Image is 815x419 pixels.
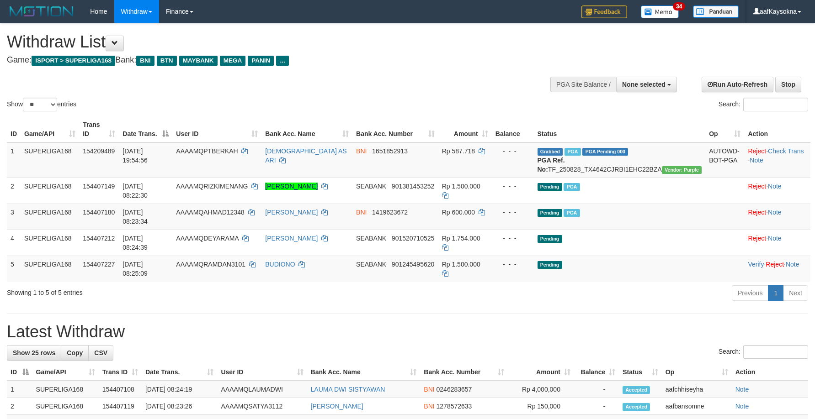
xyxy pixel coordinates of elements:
[392,235,434,242] span: Copy 901520710525 to clipboard
[7,284,333,297] div: Showing 1 to 5 of 5 entries
[442,147,475,155] span: Rp 587.718
[276,56,288,66] span: ...
[7,204,21,230] td: 3
[693,5,739,18] img: panduan.png
[564,209,580,217] span: Marked by aafchhiseyha
[123,261,148,277] span: [DATE] 08:25:09
[123,209,148,225] span: [DATE] 08:23:34
[748,183,766,190] a: Reject
[61,345,89,361] a: Copy
[744,178,810,204] td: ·
[582,148,628,156] span: PGA Pending
[744,256,810,282] td: · ·
[564,183,580,191] span: Marked by aafromsomean
[142,364,218,381] th: Date Trans.: activate to sort column ascending
[437,386,472,393] span: Copy 0246283657 to clipboard
[7,345,61,361] a: Show 25 rows
[768,147,804,155] a: Check Trans
[783,285,808,301] a: Next
[265,209,318,216] a: [PERSON_NAME]
[538,183,562,191] span: Pending
[7,230,21,256] td: 4
[538,157,565,173] b: PGA Ref. No:
[83,183,115,190] span: 154407149
[619,364,662,381] th: Status: activate to sort column ascending
[372,209,408,216] span: Copy 1419623672 to clipboard
[616,77,677,92] button: None selected
[176,183,248,190] span: AAAAMQRIZKIMENANG
[7,5,76,18] img: MOTION_logo.png
[538,235,562,243] span: Pending
[768,235,782,242] a: Note
[356,235,386,242] span: SEABANK
[662,381,732,398] td: aafchhiseyha
[508,364,574,381] th: Amount: activate to sort column ascending
[83,147,115,155] span: 154209489
[748,147,766,155] a: Reject
[21,230,79,256] td: SUPERLIGA168
[7,398,32,415] td: 2
[356,261,386,268] span: SEABANK
[442,183,480,190] span: Rp 1.500.000
[438,116,492,142] th: Amount: activate to sort column ascending
[719,98,808,111] label: Search:
[702,77,773,92] a: Run Auto-Refresh
[574,364,619,381] th: Balance: activate to sort column ascending
[786,261,799,268] a: Note
[7,33,534,51] h1: Withdraw List
[7,56,534,65] h4: Game: Bank:
[265,261,295,268] a: BUDIONO
[83,235,115,242] span: 154407212
[142,381,218,398] td: [DATE] 08:24:19
[123,183,148,199] span: [DATE] 08:22:30
[119,116,172,142] th: Date Trans.: activate to sort column descending
[356,183,386,190] span: SEABANK
[123,147,148,164] span: [DATE] 19:54:56
[67,349,83,356] span: Copy
[768,209,782,216] a: Note
[442,261,480,268] span: Rp 1.500.000
[538,261,562,269] span: Pending
[32,381,99,398] td: SUPERLIGA168
[495,182,530,191] div: - - -
[768,285,783,301] a: 1
[744,142,810,178] td: · ·
[99,381,142,398] td: 154407108
[176,147,238,155] span: AAAAMQPTBERKAH
[744,230,810,256] td: ·
[352,116,438,142] th: Bank Acc. Number: activate to sort column ascending
[673,2,685,10] span: 34
[83,261,115,268] span: 154407227
[179,56,218,66] span: MAYBANK
[662,398,732,415] td: aafbansomne
[581,5,627,18] img: Feedback.jpg
[32,56,115,66] span: ISPORT > SUPERLIGA168
[495,260,530,269] div: - - -
[21,142,79,178] td: SUPERLIGA168
[424,403,434,410] span: BNI
[21,178,79,204] td: SUPERLIGA168
[622,81,666,88] span: None selected
[7,178,21,204] td: 2
[508,381,574,398] td: Rp 4,000,000
[641,5,679,18] img: Button%20Memo.svg
[265,147,346,164] a: [DEMOGRAPHIC_DATA] AS ARI
[79,116,119,142] th: Trans ID: activate to sort column ascending
[311,386,385,393] a: LAUMA DWI SISTYAWAN
[311,403,363,410] a: [PERSON_NAME]
[32,364,99,381] th: Game/API: activate to sort column ascending
[7,364,32,381] th: ID: activate to sort column descending
[32,398,99,415] td: SUPERLIGA168
[662,364,732,381] th: Op: activate to sort column ascending
[217,381,307,398] td: AAAAMQLAUMADWI
[7,256,21,282] td: 5
[750,157,763,164] a: Note
[265,183,318,190] a: [PERSON_NAME]
[743,345,808,359] input: Search:
[172,116,261,142] th: User ID: activate to sort column ascending
[99,398,142,415] td: 154407119
[705,116,744,142] th: Op: activate to sort column ascending
[142,398,218,415] td: [DATE] 08:23:26
[565,148,581,156] span: Marked by aafchhiseyha
[248,56,274,66] span: PANIN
